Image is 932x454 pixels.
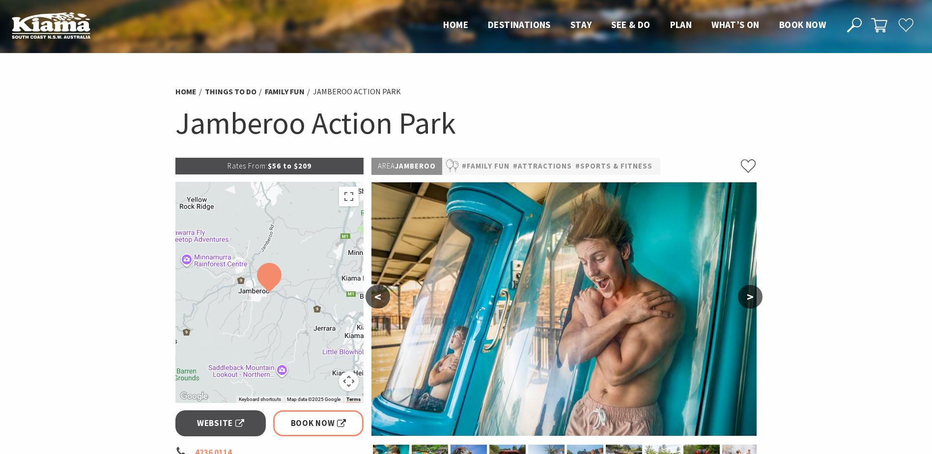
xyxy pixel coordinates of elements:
button: Keyboard shortcuts [239,396,281,403]
span: Stay [570,19,592,30]
span: What’s On [711,19,760,30]
a: Things To Do [205,86,256,97]
nav: Main Menu [433,17,836,33]
a: #Family Fun [462,160,509,172]
span: Book Now [291,417,346,430]
img: Google [178,390,210,403]
img: A Truly Hair Raising Experience - The Stinger, only at Jamberoo! [371,182,757,436]
a: Website [175,410,266,436]
p: $56 to $209 [175,158,364,174]
span: Website [197,417,244,430]
li: Jamberoo Action Park [313,85,401,98]
span: See & Do [611,19,650,30]
a: #Sports & Fitness [575,160,652,172]
span: Destinations [488,19,551,30]
button: < [366,285,390,309]
img: Kiama Logo [12,12,90,39]
a: Family Fun [265,86,305,97]
span: Rates From: [227,161,268,170]
span: Map data ©2025 Google [287,397,340,402]
h1: Jamberoo Action Park [175,103,757,143]
button: > [738,285,763,309]
span: Home [443,19,468,30]
span: Plan [670,19,692,30]
span: Book now [779,19,826,30]
a: Book Now [273,410,364,436]
span: Area [378,161,395,170]
a: Home [175,86,197,97]
a: #Attractions [513,160,572,172]
button: Map camera controls [339,371,359,391]
a: Open this area in Google Maps (opens a new window) [178,390,210,403]
p: Jamberoo [371,158,442,175]
button: Toggle fullscreen view [339,187,359,206]
a: Terms (opens in new tab) [346,397,361,402]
